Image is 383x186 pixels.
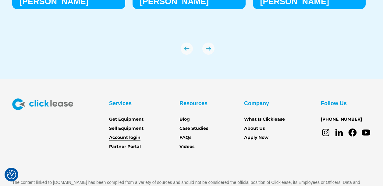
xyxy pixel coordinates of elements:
div: Services [109,98,132,108]
a: What Is Clicklease [244,116,285,123]
a: Account login [109,134,140,141]
div: Follow Us [321,98,347,108]
div: next slide [202,43,215,55]
div: Company [244,98,269,108]
a: [PHONE_NUMBER] [321,116,362,123]
a: Get Equipment [109,116,144,123]
a: Partner Portal [109,143,141,150]
button: Consent Preferences [7,170,16,179]
div: Resources [179,98,207,108]
a: Sell Equipment [109,125,144,132]
a: Blog [179,116,190,123]
div: previous slide [181,43,193,55]
a: FAQs [179,134,191,141]
a: Apply Now [244,134,268,141]
a: Videos [179,143,194,150]
a: Case Studies [179,125,208,132]
img: arrow Icon [181,43,193,55]
img: arrow Icon [202,43,215,55]
a: About Us [244,125,265,132]
img: Clicklease logo [12,98,73,110]
img: Revisit consent button [7,170,16,179]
